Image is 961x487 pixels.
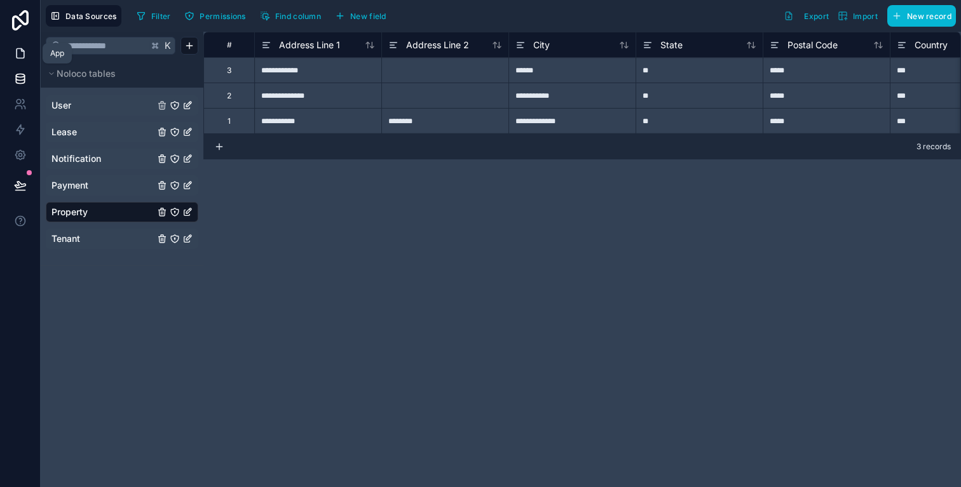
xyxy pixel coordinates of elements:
span: Payment [51,179,88,192]
a: Tenant [51,232,154,245]
div: User [46,95,198,116]
div: Payment [46,175,198,196]
span: K [163,41,172,50]
span: Data Sources [65,11,117,21]
div: 3 [227,65,231,76]
button: Permissions [180,6,250,25]
span: Address Line 1 [279,39,340,51]
div: Tenant [46,229,198,249]
div: Notification [46,149,198,169]
span: Property [51,206,88,218]
span: Find column [275,11,321,21]
span: Postal Code [787,39,838,51]
button: New record [887,5,956,27]
span: Notification [51,152,101,165]
span: Lease [51,126,77,138]
a: Notification [51,152,154,165]
div: Property [46,202,198,222]
span: City [533,39,550,51]
div: Lease [46,122,198,142]
a: Payment [51,179,154,192]
a: User [51,99,154,112]
span: User [51,99,71,112]
span: New record [907,11,951,21]
span: Address Line 2 [406,39,469,51]
span: 3 records [917,142,951,152]
button: Import [833,5,882,27]
a: New record [882,5,956,27]
a: Permissions [180,6,255,25]
div: 1 [228,116,231,126]
div: App [50,48,64,58]
button: Data Sources [46,5,121,27]
div: # [214,40,245,50]
button: Noloco tables [46,65,191,83]
button: Filter [132,6,175,25]
span: Tenant [51,232,80,245]
span: New field [350,11,386,21]
span: Filter [151,11,171,21]
div: 2 [227,91,231,101]
button: Export [779,5,833,27]
span: Permissions [200,11,245,21]
button: Find column [256,6,325,25]
span: Country [915,39,948,51]
span: Noloco tables [57,67,116,80]
span: State [660,39,683,51]
span: Export [804,11,829,21]
button: New field [331,6,391,25]
span: Import [853,11,878,21]
a: Lease [51,126,154,138]
a: Property [51,206,154,218]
